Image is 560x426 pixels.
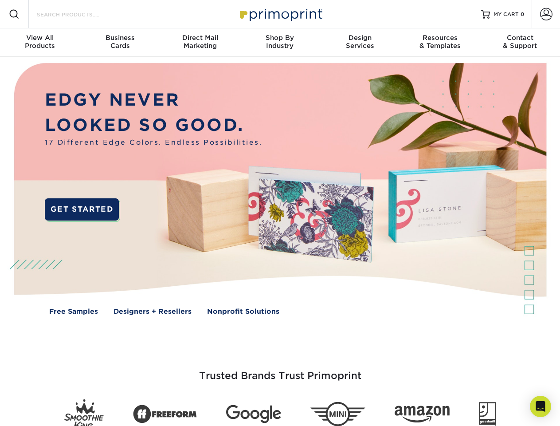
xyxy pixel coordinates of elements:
input: SEARCH PRODUCTS..... [36,9,122,20]
span: 0 [521,11,525,17]
span: Contact [480,34,560,42]
span: Shop By [240,34,320,42]
div: Marketing [160,34,240,50]
div: Cards [80,34,160,50]
a: Resources& Templates [400,28,480,57]
div: & Templates [400,34,480,50]
a: Direct MailMarketing [160,28,240,57]
div: Industry [240,34,320,50]
img: Primoprint [236,4,325,24]
img: Amazon [395,406,450,423]
a: Designers + Resellers [114,307,192,317]
img: Google [226,405,281,423]
div: & Support [480,34,560,50]
span: Business [80,34,160,42]
a: DesignServices [320,28,400,57]
img: Goodwill [479,402,496,426]
div: Services [320,34,400,50]
span: MY CART [493,11,519,18]
a: Contact& Support [480,28,560,57]
a: Nonprofit Solutions [207,307,279,317]
a: Free Samples [49,307,98,317]
span: Resources [400,34,480,42]
div: Open Intercom Messenger [530,396,551,417]
p: LOOKED SO GOOD. [45,113,262,138]
span: Design [320,34,400,42]
p: EDGY NEVER [45,87,262,113]
a: GET STARTED [45,198,119,221]
span: Direct Mail [160,34,240,42]
h3: Trusted Brands Trust Primoprint [21,349,540,392]
a: BusinessCards [80,28,160,57]
a: Shop ByIndustry [240,28,320,57]
span: 17 Different Edge Colors. Endless Possibilities. [45,138,262,148]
